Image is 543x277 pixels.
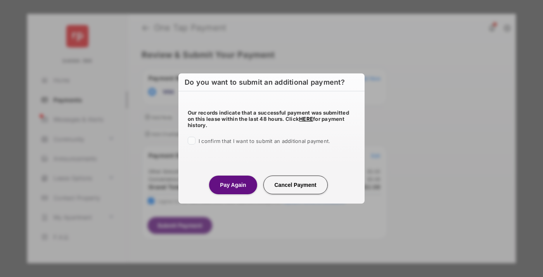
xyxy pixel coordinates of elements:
span: I confirm that I want to submit an additional payment. [199,138,330,144]
a: HERE [299,116,313,122]
button: Cancel Payment [263,176,328,194]
h6: Do you want to submit an additional payment? [178,73,365,91]
h5: Our records indicate that a successful payment was submitted on this lease within the last 48 hou... [188,110,355,128]
button: Pay Again [209,176,257,194]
